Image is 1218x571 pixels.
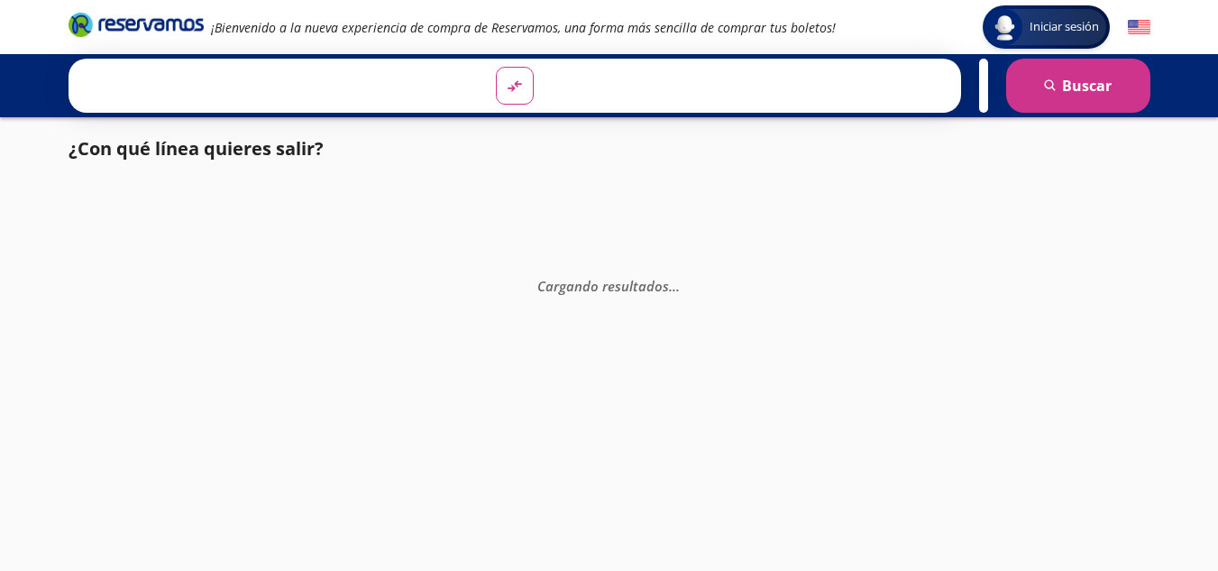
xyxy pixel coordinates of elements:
span: . [669,276,673,294]
span: . [676,276,680,294]
em: ¡Bienvenido a la nueva experiencia de compra de Reservamos, una forma más sencilla de comprar tus... [211,19,836,36]
span: Iniciar sesión [1022,18,1106,36]
span: . [673,276,676,294]
p: ¿Con qué línea quieres salir? [69,135,324,162]
em: Cargando resultados [537,276,680,294]
i: Brand Logo [69,11,204,38]
button: Buscar [1006,59,1150,113]
button: English [1128,16,1150,39]
a: Brand Logo [69,11,204,43]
